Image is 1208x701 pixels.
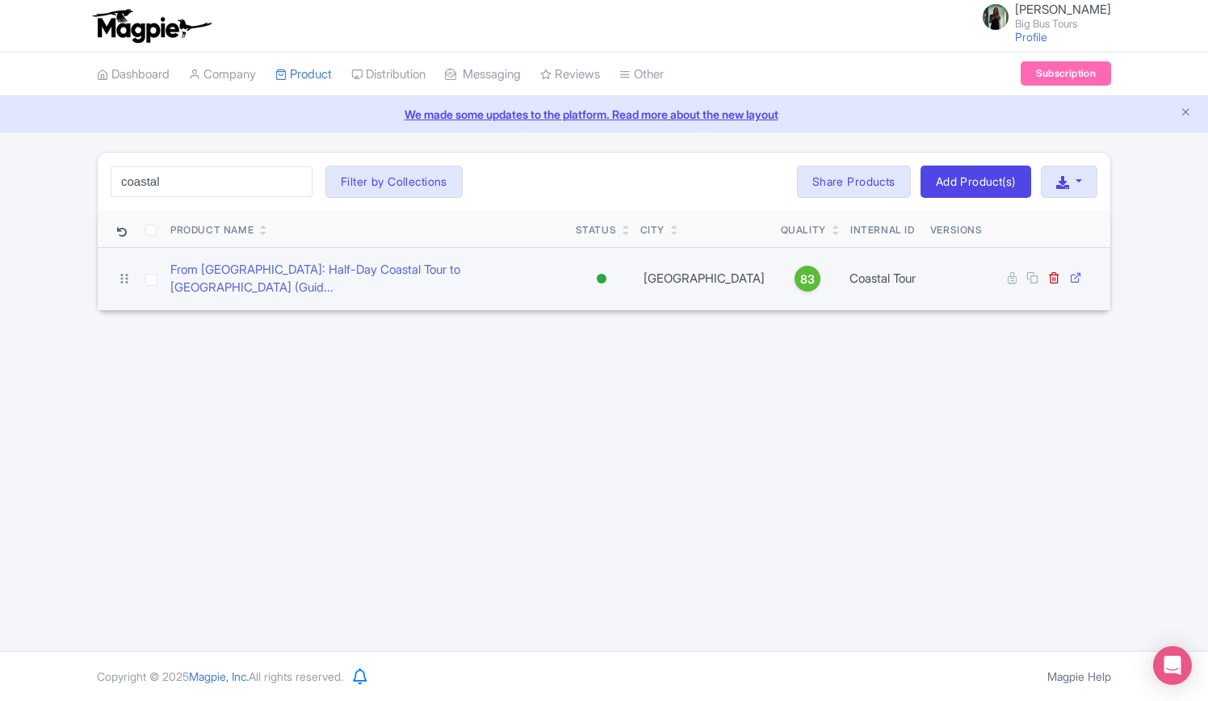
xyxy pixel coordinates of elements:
a: We made some updates to the platform. Read more about the new layout [10,106,1198,123]
a: 83 [781,266,835,292]
a: Dashboard [97,52,170,97]
div: Product Name [170,223,254,237]
span: 83 [800,271,815,288]
a: From [GEOGRAPHIC_DATA]: Half-Day Coastal Tour to [GEOGRAPHIC_DATA] (Guid... [170,261,563,297]
a: [PERSON_NAME] Big Bus Tours [973,3,1111,29]
div: Quality [781,223,826,237]
small: Big Bus Tours [1015,19,1111,29]
img: guwzfdpzskbxeh7o0zzr.jpg [983,4,1009,30]
div: Copyright © 2025 All rights reserved. [87,668,353,685]
a: Reviews [540,52,600,97]
th: Versions [924,211,989,248]
span: Magpie, Inc. [189,670,249,683]
div: City [640,223,665,237]
img: logo-ab69f6fb50320c5b225c76a69d11143b.png [89,8,214,44]
button: Filter by Collections [325,166,463,198]
a: Magpie Help [1047,670,1111,683]
button: Close announcement [1180,104,1192,123]
div: Active [594,267,610,291]
a: Distribution [351,52,426,97]
a: Other [619,52,664,97]
a: Subscription [1021,61,1111,86]
span: [PERSON_NAME] [1015,2,1111,17]
td: Coastal Tour [841,247,924,310]
td: [GEOGRAPHIC_DATA] [634,247,774,310]
a: Share Products [797,166,911,198]
a: Company [189,52,256,97]
th: Internal ID [841,211,924,248]
div: Status [576,223,617,237]
div: Open Intercom Messenger [1153,646,1192,685]
a: Add Product(s) [921,166,1031,198]
a: Product [275,52,332,97]
input: Search product name, city, or interal id [111,166,312,197]
a: Profile [1015,30,1047,44]
a: Messaging [445,52,521,97]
